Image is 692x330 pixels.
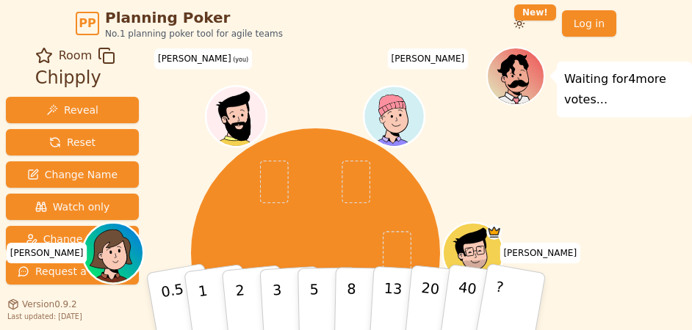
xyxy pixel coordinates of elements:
[26,232,120,246] span: Change Avatar
[105,7,283,28] span: Planning Poker
[506,10,533,37] button: New!
[35,47,53,65] button: Add as favourite
[6,226,139,252] button: Change Avatar
[231,56,249,63] span: (you)
[564,69,685,110] p: Waiting for 4 more votes...
[6,129,139,155] button: Reset
[6,194,139,220] button: Watch only
[22,298,77,310] span: Version 0.9.2
[6,97,139,123] button: Reveal
[562,10,616,37] a: Log in
[487,224,502,240] span: Matthew is the host
[7,298,77,310] button: Version0.9.2
[388,48,469,69] span: Click to change your name
[79,15,95,32] span: PP
[6,161,139,188] button: Change Name
[49,135,95,150] span: Reset
[35,65,116,91] div: Chipply
[105,28,283,40] span: No.1 planning poker tool for agile teams
[27,167,118,182] span: Change Name
[59,47,93,65] span: Room
[7,312,82,320] span: Last updated: [DATE]
[35,199,110,214] span: Watch only
[514,4,556,21] div: New!
[18,264,127,279] span: Request a feature
[76,7,283,40] a: PPPlanning PokerNo.1 planning poker tool for agile teams
[208,88,265,145] button: Click to change your avatar
[154,48,252,69] span: Click to change your name
[500,243,580,263] span: Click to change your name
[7,243,87,263] span: Click to change your name
[6,258,139,285] button: Request a feature
[46,103,98,117] span: Reveal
